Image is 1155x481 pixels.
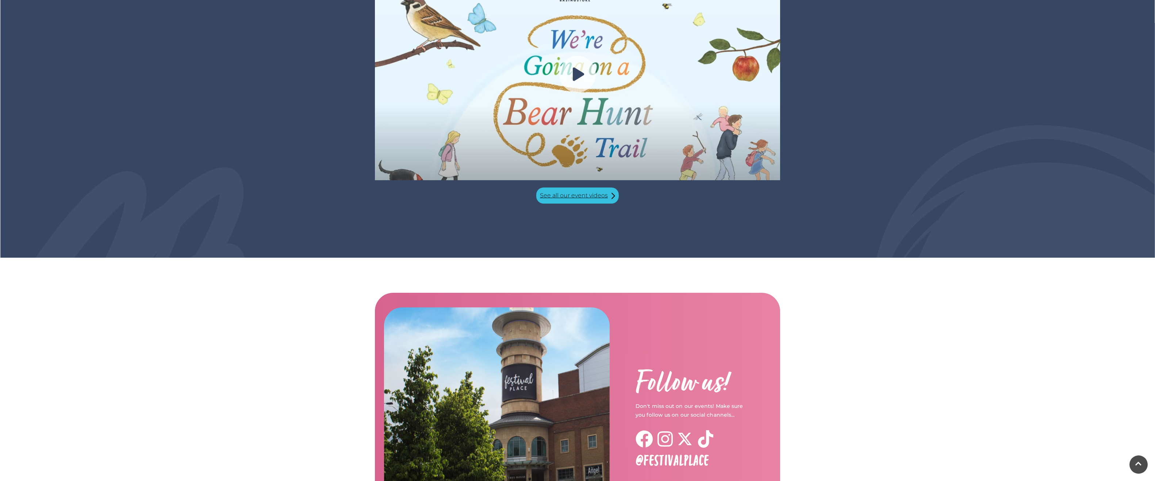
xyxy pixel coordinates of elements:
[697,430,717,448] a: Tiktok
[636,402,745,419] p: Don't miss out on our events! Make sure you follow us on our social channels...
[636,430,656,448] a: Facebook
[636,452,745,467] h3: @festivalplace
[636,367,745,402] h2: Follow us!
[536,188,619,204] a: See all our event videos
[657,430,676,448] a: Instagram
